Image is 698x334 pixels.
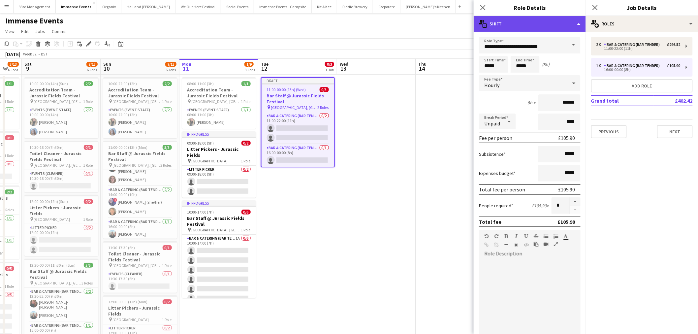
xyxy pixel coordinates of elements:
span: 1 Role [162,263,172,268]
a: Jobs [33,27,48,36]
a: Comms [49,27,69,36]
span: 0/3 [320,87,329,92]
div: BST [41,51,48,56]
span: Comms [52,28,67,34]
span: View [5,28,15,34]
span: 3/13 [8,62,19,67]
button: Kit & Kee [312,0,337,13]
button: Hall and [PERSON_NAME] [121,0,175,13]
app-card-role: Bar & Catering (Bar Tender)2/214:00-00:00 (10h)![PERSON_NAME] (she/her)[PERSON_NAME] [103,186,177,218]
app-job-card: Draft11:00-00:00 (13h) (Wed)0/3Bar Staff @ Jurassic Fields Festival [GEOGRAPHIC_DATA], [GEOGRAPHI... [261,77,335,167]
span: Sun [103,61,111,67]
span: Week 32 [22,51,38,56]
div: Bar & Catering (Bar Tender) [604,42,663,47]
span: 1 Role [5,99,14,104]
div: 3 Jobs [245,67,255,72]
span: 1 Role [83,217,93,222]
span: 0/2 [241,141,251,146]
button: Add role [591,79,693,92]
span: 1 Role [162,99,172,104]
button: [PERSON_NAME]'s Kitchen [400,0,456,13]
app-job-card: 08:00-11:00 (3h)1/1Accreditation Team - Jurassic Fields Festival [GEOGRAPHIC_DATA], [GEOGRAPHIC_D... [182,77,256,129]
div: Fee per person [479,135,512,141]
span: 0/2 [84,199,93,204]
app-job-card: In progress10:00-17:00 (7h)0/6Bar Staff @ Jurassic Fields Festival [GEOGRAPHIC_DATA], [GEOGRAPHIC... [182,200,256,298]
app-card-role: Events (Event Staff)2/210:00-00:00 (14h)[PERSON_NAME][PERSON_NAME] [24,106,98,138]
span: 1 Role [241,158,251,163]
span: 1/1 [241,81,251,86]
a: View [3,27,17,36]
label: Expenses budget [479,170,516,176]
button: Italic [514,234,519,239]
app-card-role: Bar & Catering (Bar Tender)0/211:00-22:00 (11h) [262,112,334,144]
app-card-role: Events (Event Staff)1/108:00-11:00 (3h)[PERSON_NAME] [182,106,256,129]
app-card-role: Events (Cleaner)0/111:30-17:30 (6h) [103,270,177,293]
span: 9 [23,65,32,72]
span: Edit [21,28,29,34]
a: Edit [18,27,31,36]
button: Horizontal Line [504,242,509,248]
app-job-card: In progress09:00-18:00 (9h)0/2Litter Pickers - Jurassic Fields [GEOGRAPHIC_DATA]1 RoleLitter Pick... [182,131,256,198]
h3: Bar Staff @ Jurassic Fields Festival [24,268,98,280]
span: 12:00-00:00 (12h) (Sun) [30,199,68,204]
span: [GEOGRAPHIC_DATA], [GEOGRAPHIC_DATA] [192,227,241,232]
span: Sat [24,61,32,67]
app-job-card: 11:00-00:00 (13h) (Mon)5/5Bar Staff @ Jurassic Fields Festival [GEOGRAPHIC_DATA], [GEOGRAPHIC_DAT... [103,141,177,239]
button: Bold [504,234,509,239]
app-card-role: Bar & Catering (Bar Tender)2/212:30-22:00 (9h30m)[PERSON_NAME]-[PERSON_NAME][PERSON_NAME] [24,288,98,322]
span: 10:00-17:00 (7h) [187,210,214,215]
button: Ordered List [554,234,558,239]
app-job-card: 11:30-17:30 (6h)0/1Toilet Cleaner - Jurassic Fields Festival [GEOGRAPHIC_DATA], [GEOGRAPHIC_DATA]... [103,241,177,293]
h3: Role Details [474,3,586,12]
span: 12:00-00:00 (12h) (Mon) [109,299,148,304]
h1: Immense Events [5,16,63,26]
h3: Toilet Cleaner - Jurassic Fields Festival [24,150,98,162]
div: 16:00-00:00 (8h) [596,68,681,71]
span: 0/3 [325,62,334,67]
div: 6 Jobs [8,67,18,72]
td: Grand total [591,95,653,106]
span: 10:00-00:00 (14h) (Sun) [30,81,68,86]
h3: Litter Pickers - Jurassic Fields [103,305,177,317]
span: 13 [339,65,348,72]
button: Underline [524,234,528,239]
div: In progress [182,131,256,137]
button: Immense Events [56,0,97,13]
h3: Job Details [586,3,698,12]
span: 1 Role [5,284,14,289]
span: 2/2 [84,81,93,86]
span: [GEOGRAPHIC_DATA], [GEOGRAPHIC_DATA] [271,105,318,110]
span: 1 Role [162,317,172,322]
span: Thu [419,61,427,67]
div: 10:00-22:00 (12h)2/2Accreditation Team - Jurassic Fields Festival [GEOGRAPHIC_DATA], [GEOGRAPHIC_... [103,77,177,138]
span: 1 Role [241,99,251,104]
div: 11:00-22:00 (11h) [596,47,681,50]
app-job-card: 12:00-00:00 (12h) (Sun)0/2Litter Pickers - Jurassic Fields [GEOGRAPHIC_DATA]1 RoleLitter Picker0/... [24,195,98,256]
span: 10:30-18:00 (7h30m) [30,145,64,150]
span: Tue [261,61,269,67]
span: 08:00-11:00 (3h) [187,81,214,86]
div: £296.52 [667,42,681,47]
button: Paste as plain text [534,242,538,247]
button: Strikethrough [534,234,538,239]
span: 0/2 [163,299,172,304]
button: Fullscreen [554,242,558,247]
div: 6 Jobs [166,67,176,72]
div: Bar & Catering (Bar Tender) [604,63,663,68]
app-card-role: Events (Event Staff)2/210:00-22:00 (12h)[PERSON_NAME][PERSON_NAME] [103,106,177,138]
span: 3 Roles [161,163,172,168]
span: 1 Role [241,227,251,232]
label: Subsistence [479,151,506,157]
div: £105.90 [558,218,575,225]
span: 09:00-18:00 (9h) [187,141,214,146]
app-card-role: Bar & Catering (Bar Tender)0/116:00-00:00 (8h) [262,144,334,167]
span: [GEOGRAPHIC_DATA] [113,317,149,322]
h3: Toilet Cleaner - Jurassic Fields Festival [103,251,177,263]
span: 10:00-22:00 (12h) [109,81,137,86]
span: [GEOGRAPHIC_DATA], [GEOGRAPHIC_DATA] [34,281,82,285]
span: [GEOGRAPHIC_DATA], [GEOGRAPHIC_DATA] [34,163,83,168]
h3: Litter Pickers - Jurassic Fields [24,205,98,217]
